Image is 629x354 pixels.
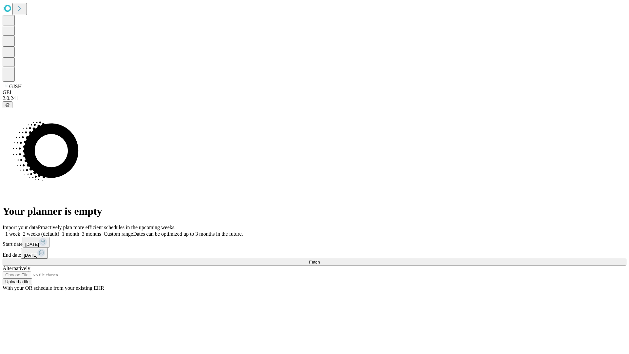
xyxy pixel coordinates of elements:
div: GEI [3,89,626,95]
button: [DATE] [21,248,48,259]
span: With your OR schedule from your existing EHR [3,285,104,291]
span: Alternatively [3,265,30,271]
span: 3 months [82,231,101,237]
span: Fetch [309,260,320,265]
span: 1 month [62,231,79,237]
button: @ [3,101,12,108]
button: [DATE] [23,237,49,248]
span: [DATE] [24,253,37,258]
span: 2 weeks (default) [23,231,59,237]
div: 2.0.241 [3,95,626,101]
button: Upload a file [3,278,32,285]
div: Start date [3,237,626,248]
div: End date [3,248,626,259]
span: Custom range [104,231,133,237]
span: @ [5,102,10,107]
span: Import your data [3,225,38,230]
span: Dates can be optimized up to 3 months in the future. [133,231,243,237]
span: 1 week [5,231,20,237]
span: Proactively plan more efficient schedules in the upcoming weeks. [38,225,176,230]
button: Fetch [3,259,626,265]
span: [DATE] [25,242,39,247]
span: GJSH [9,84,22,89]
h1: Your planner is empty [3,205,626,217]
